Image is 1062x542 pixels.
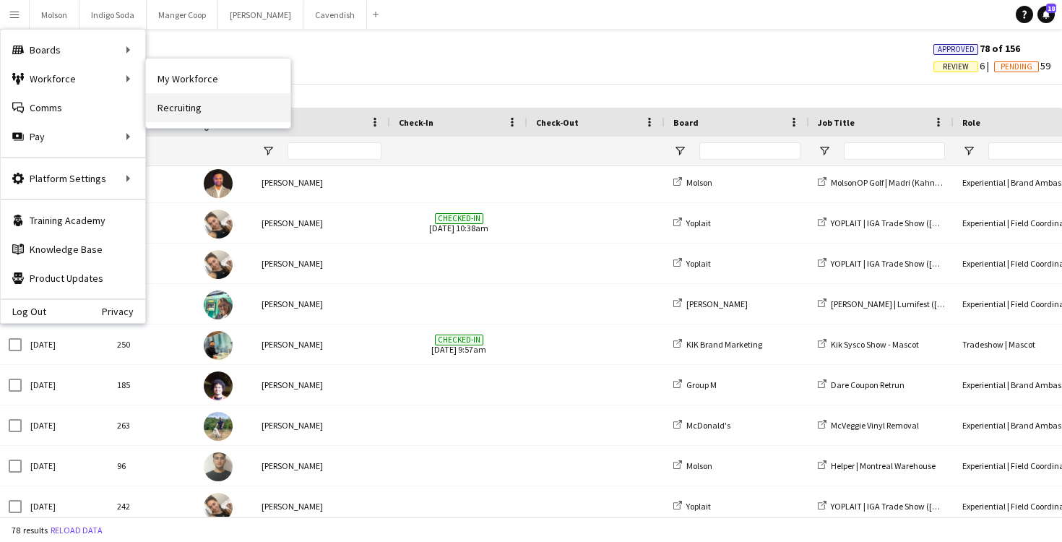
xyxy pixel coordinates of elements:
[399,203,519,243] span: [DATE] 10:38am
[253,203,390,243] div: [PERSON_NAME]
[253,446,390,486] div: [PERSON_NAME]
[686,501,711,512] span: Yoplait
[844,142,945,160] input: Job Title Filter Input
[818,177,1046,188] a: MolsonOP Golf | Madri (Kahnawake, [GEOGRAPHIC_DATA])
[673,379,717,390] a: Group M
[962,117,980,128] span: Role
[686,258,711,269] span: Yoplait
[673,420,730,431] a: McDonald's
[1037,6,1055,23] a: 18
[673,177,712,188] a: Molson
[48,522,105,538] button: Reload data
[435,213,483,224] span: Checked-in
[22,486,108,526] div: [DATE]
[253,405,390,445] div: [PERSON_NAME]
[1,264,145,293] a: Product Updates
[30,1,79,29] button: Molson
[204,452,233,481] img: Karim Gargouri
[818,460,936,471] a: Helper | Montreal Warehouse
[204,291,233,319] img: Oana Vasile
[108,486,195,526] div: 242
[818,145,831,158] button: Open Filter Menu
[108,324,195,364] div: 250
[204,331,233,360] img: Taha Asif
[108,284,195,324] div: 241
[204,493,233,522] img: Alexandra Simard
[108,163,195,202] div: 17
[1,35,145,64] div: Boards
[22,446,108,486] div: [DATE]
[831,420,919,431] span: McVeggie Vinyl Removal
[831,460,936,471] span: Helper | Montreal Warehouse
[818,339,919,350] a: Kik Sysco Show - Mascot
[831,177,1046,188] span: MolsonOP Golf | Madri (Kahnawake, [GEOGRAPHIC_DATA])
[147,1,218,29] button: Manger Coop
[673,117,699,128] span: Board
[108,446,195,486] div: 96
[686,339,762,350] span: KIK Brand Marketing
[818,420,919,431] a: McVeggie Vinyl Removal
[994,59,1050,72] span: 59
[102,306,145,317] a: Privacy
[1001,62,1032,72] span: Pending
[831,379,905,390] span: Dare Coupon Retrun
[1,93,145,122] a: Comms
[1,164,145,193] div: Platform Settings
[204,371,233,400] img: Ahmed Omer
[204,250,233,279] img: Alexandra Simard
[1,206,145,235] a: Training Academy
[288,142,381,160] input: Name Filter Input
[204,412,233,441] img: Jonathan Woolliscroft
[818,117,855,128] span: Job Title
[673,298,748,309] a: [PERSON_NAME]
[686,379,717,390] span: Group M
[253,163,390,202] div: [PERSON_NAME]
[218,1,303,29] button: [PERSON_NAME]
[108,203,195,243] div: 242
[831,339,919,350] span: Kik Sysco Show - Mascot
[79,1,147,29] button: Indigo Soda
[303,1,367,29] button: Cavendish
[673,218,711,228] a: Yoplait
[686,298,748,309] span: [PERSON_NAME]
[699,142,800,160] input: Board Filter Input
[673,460,712,471] a: Molson
[435,335,483,345] span: Checked-in
[1,64,145,93] div: Workforce
[1,122,145,151] div: Pay
[933,59,994,72] span: 6
[673,501,711,512] a: Yoplait
[146,64,290,93] a: My Workforce
[673,145,686,158] button: Open Filter Menu
[1,306,46,317] a: Log Out
[686,218,711,228] span: Yoplait
[253,324,390,364] div: [PERSON_NAME]
[22,324,108,364] div: [DATE]
[253,486,390,526] div: [PERSON_NAME]
[673,339,762,350] a: KIK Brand Marketing
[146,93,290,122] a: Recruiting
[686,460,712,471] span: Molson
[1,235,145,264] a: Knowledge Base
[943,62,969,72] span: Review
[536,117,579,128] span: Check-Out
[399,117,433,128] span: Check-In
[399,324,519,364] span: [DATE] 9:57am
[253,365,390,405] div: [PERSON_NAME]
[108,365,195,405] div: 185
[108,405,195,445] div: 263
[253,284,390,324] div: [PERSON_NAME]
[962,145,975,158] button: Open Filter Menu
[686,177,712,188] span: Molson
[253,244,390,283] div: [PERSON_NAME]
[686,420,730,431] span: McDonald's
[818,379,905,390] a: Dare Coupon Retrun
[1046,4,1056,13] span: 18
[204,169,233,198] img: Alan-Michael Egalite
[204,210,233,238] img: Alexandra Simard
[673,258,711,269] a: Yoplait
[108,244,195,283] div: 242
[262,145,275,158] button: Open Filter Menu
[22,405,108,445] div: [DATE]
[938,45,975,54] span: Approved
